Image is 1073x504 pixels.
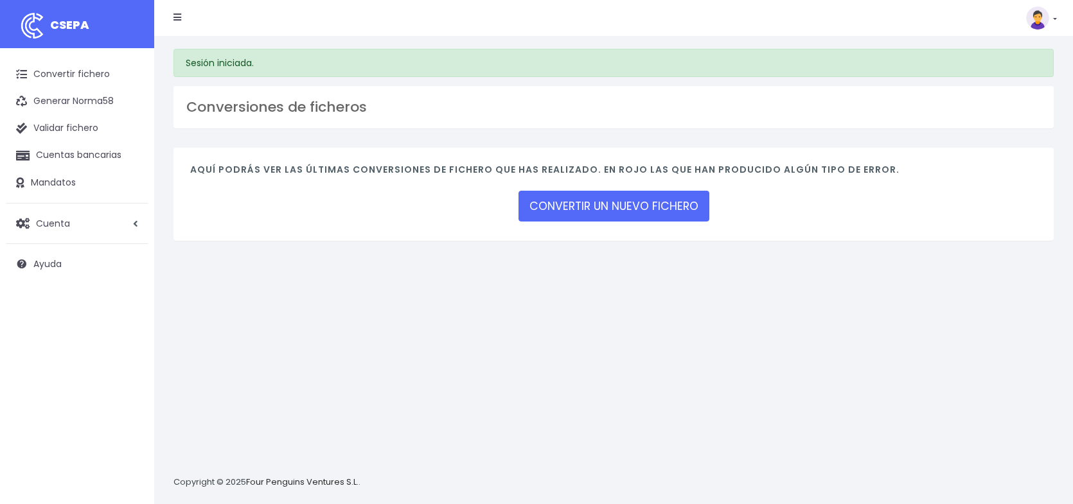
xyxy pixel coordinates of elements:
span: Ayuda [33,257,62,270]
a: Four Penguins Ventures S.L. [246,476,359,488]
img: logo [16,10,48,42]
a: Ayuda [6,250,148,277]
p: Copyright © 2025 . [173,476,360,489]
h3: Conversiones de ficheros [186,99,1041,116]
a: Mandatos [6,169,148,196]
a: CONVERTIR UN NUEVO FICHERO [519,191,709,222]
a: Generar Norma58 [6,88,148,115]
a: Validar fichero [6,115,148,142]
h4: Aquí podrás ver las últimas conversiones de fichero que has realizado. En rojo las que han produc... [190,164,1037,182]
span: Cuenta [36,216,70,229]
span: CSEPA [50,17,89,33]
a: Convertir fichero [6,61,148,88]
a: Cuenta [6,210,148,237]
img: profile [1026,6,1049,30]
div: Sesión iniciada. [173,49,1054,77]
a: Cuentas bancarias [6,142,148,169]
